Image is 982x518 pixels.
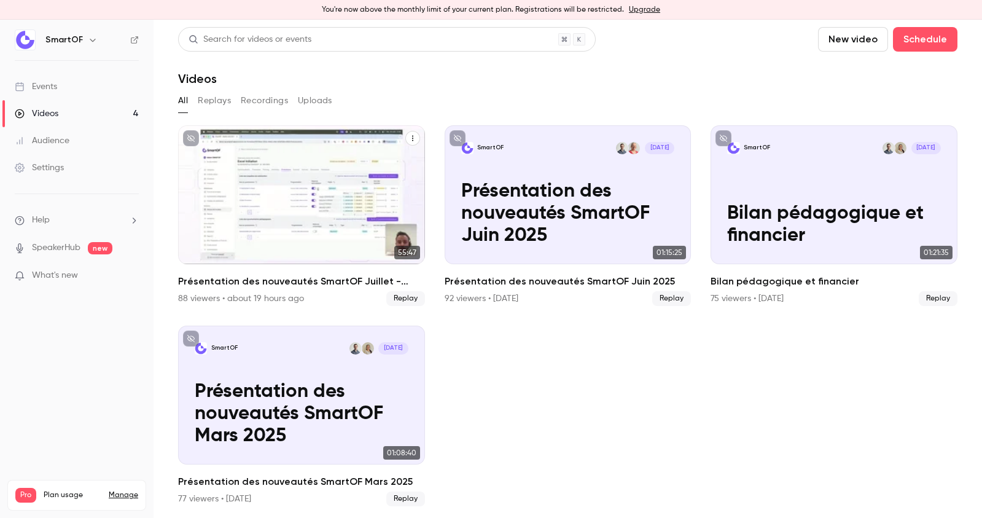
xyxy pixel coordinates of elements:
[383,446,420,460] span: 01:08:40
[178,274,425,289] h2: Présentation des nouveautés SmartOF Juillet - Août 2025
[349,342,362,355] img: Barnabé Chauvin
[88,242,112,254] span: new
[911,142,941,154] span: [DATE]
[461,181,674,248] p: Présentation des nouveautés SmartOF Juin 2025
[645,142,674,154] span: [DATE]
[15,135,69,147] div: Audience
[178,27,957,511] section: Videos
[386,291,425,306] span: Replay
[616,142,628,154] img: Barnabé Chauvin
[44,490,101,500] span: Plan usage
[378,342,408,355] span: [DATE]
[178,125,425,306] a: 55:47Présentation des nouveautés SmartOF Juillet - Août 202588 viewers • about 19 hours agoReplay
[178,326,425,506] a: Présentation des nouveautés SmartOF Mars 2025SmartOFAnaïs GrangerBarnabé Chauvin[DATE]Présentatio...
[920,246,953,259] span: 01:21:35
[394,246,420,259] span: 55:47
[919,291,957,306] span: Replay
[15,488,36,503] span: Pro
[629,5,660,15] a: Upgrade
[386,492,425,506] span: Replay
[628,142,640,154] img: Rozenn Guihur
[15,162,64,174] div: Settings
[15,80,57,93] div: Events
[178,474,425,489] h2: Présentation des nouveautés SmartOF Mars 2025
[198,91,231,111] button: Replays
[32,241,80,254] a: SpeakerHub
[893,27,957,52] button: Schedule
[652,291,691,306] span: Replay
[818,27,888,52] button: New video
[298,91,332,111] button: Uploads
[32,214,50,227] span: Help
[178,125,957,506] ul: Videos
[450,130,466,146] button: unpublished
[15,108,58,120] div: Videos
[461,142,473,154] img: Présentation des nouveautés SmartOF Juin 2025
[727,142,739,154] img: Bilan pédagogique et financier
[178,292,304,305] div: 88 viewers • about 19 hours ago
[727,203,940,248] p: Bilan pédagogique et financier
[477,144,504,152] p: SmartOF
[711,125,957,306] li: Bilan pédagogique et financier
[445,125,692,306] a: Présentation des nouveautés SmartOF Juin 2025SmartOFRozenn GuihurBarnabé Chauvin[DATE]Présentatio...
[124,270,139,281] iframe: Noticeable Trigger
[178,71,217,86] h1: Videos
[744,144,770,152] p: SmartOF
[178,493,251,505] div: 77 viewers • [DATE]
[178,326,425,506] li: Présentation des nouveautés SmartOF Mars 2025
[189,33,311,46] div: Search for videos or events
[45,34,83,46] h6: SmartOF
[653,246,686,259] span: 01:15:25
[362,342,374,355] img: Anaïs Granger
[195,342,207,355] img: Présentation des nouveautés SmartOF Mars 2025
[15,30,35,50] img: SmartOF
[711,274,957,289] h2: Bilan pédagogique et financier
[183,130,199,146] button: unpublished
[211,344,238,353] p: SmartOF
[32,269,78,282] span: What's new
[445,292,518,305] div: 92 viewers • [DATE]
[715,130,731,146] button: unpublished
[445,125,692,306] li: Présentation des nouveautés SmartOF Juin 2025
[15,214,139,227] li: help-dropdown-opener
[178,91,188,111] button: All
[109,490,138,500] a: Manage
[883,142,895,154] img: Barnabé Chauvin
[178,125,425,306] li: Présentation des nouveautés SmartOF Juillet - Août 2025
[183,331,199,347] button: unpublished
[445,274,692,289] h2: Présentation des nouveautés SmartOF Juin 2025
[711,292,784,305] div: 75 viewers • [DATE]
[195,381,408,448] p: Présentation des nouveautés SmartOF Mars 2025
[894,142,906,154] img: Anaïs Granger
[241,91,288,111] button: Recordings
[711,125,957,306] a: Bilan pédagogique et financierSmartOFAnaïs GrangerBarnabé Chauvin[DATE]Bilan pédagogique et finan...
